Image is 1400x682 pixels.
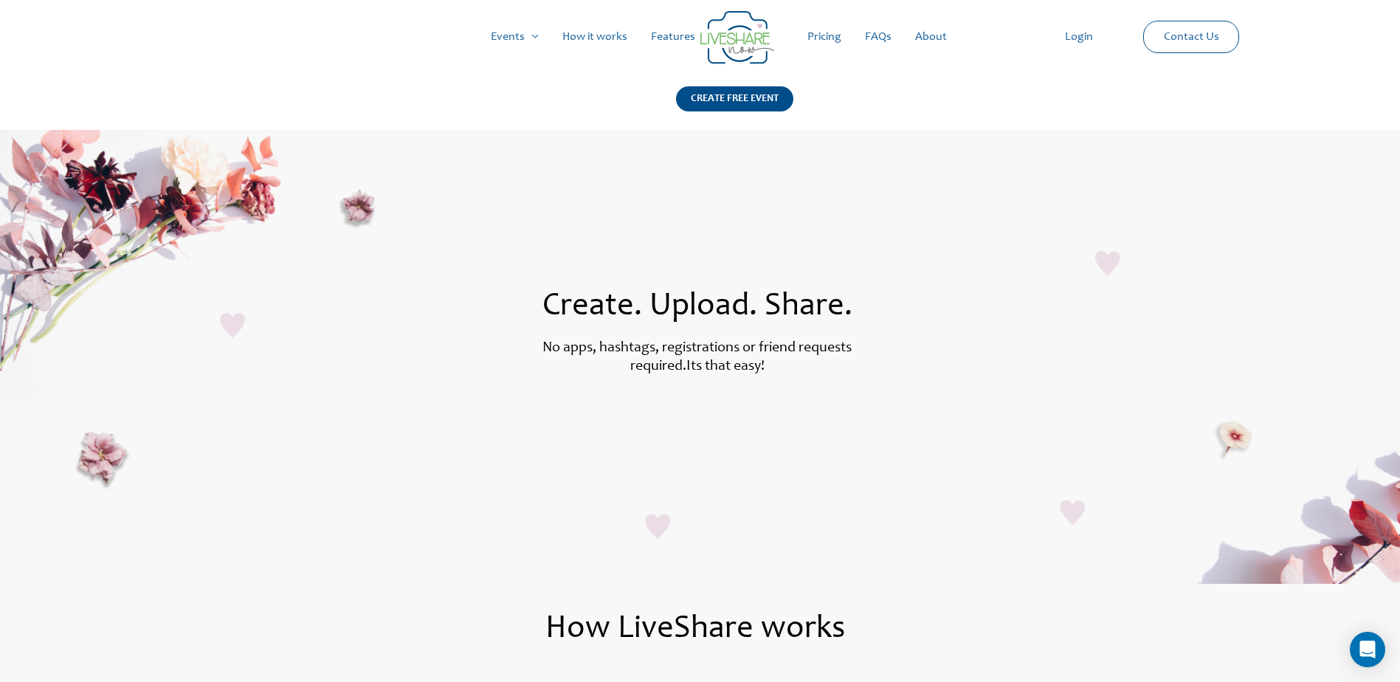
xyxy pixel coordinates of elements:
[551,13,639,61] a: How it works
[676,86,793,130] a: CREATE FREE EVENT
[542,341,852,374] label: No apps, hashtags, registrations or friend requests required.
[639,13,707,61] a: Features
[686,359,765,374] label: Its that easy!
[853,13,903,61] a: FAQs
[676,86,793,111] div: CREATE FREE EVENT
[26,13,1374,61] nav: Site Navigation
[479,13,551,61] a: Events
[903,13,959,61] a: About
[700,11,774,64] img: Group 14 | Live Photo Slideshow for Events | Create Free Events Album for Any Occasion
[148,613,1244,646] h1: How LiveShare works
[1053,13,1105,61] a: Login
[542,291,852,323] span: Create. Upload. Share.
[1152,21,1231,52] a: Contact Us
[1350,632,1385,667] div: Open Intercom Messenger
[796,13,853,61] a: Pricing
